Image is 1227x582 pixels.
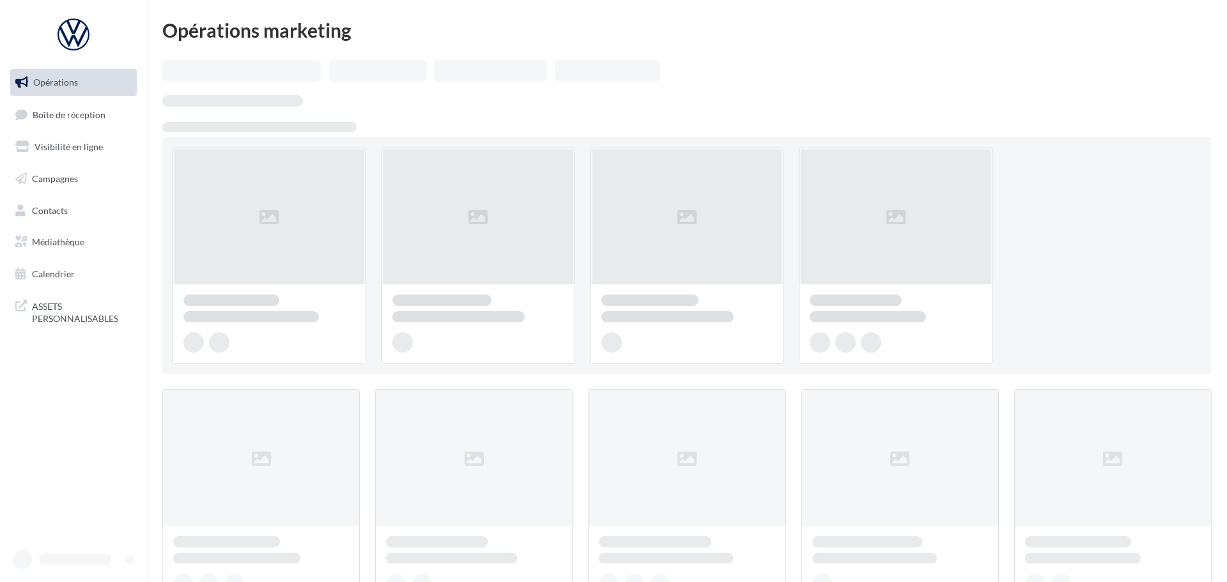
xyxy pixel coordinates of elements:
span: ASSETS PERSONNALISABLES [32,298,132,325]
span: Médiathèque [32,236,84,247]
span: Calendrier [32,268,75,279]
span: Boîte de réception [33,109,105,119]
span: Campagnes [32,173,78,184]
a: Contacts [8,197,139,224]
span: Opérations [33,77,78,88]
span: Visibilité en ligne [35,141,103,152]
a: Opérations [8,69,139,96]
a: ASSETS PERSONNALISABLES [8,293,139,330]
a: Boîte de réception [8,101,139,128]
div: Opérations marketing [162,20,1212,40]
a: Campagnes [8,165,139,192]
a: Visibilité en ligne [8,134,139,160]
a: Médiathèque [8,229,139,256]
a: Calendrier [8,261,139,287]
span: Contacts [32,204,68,215]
